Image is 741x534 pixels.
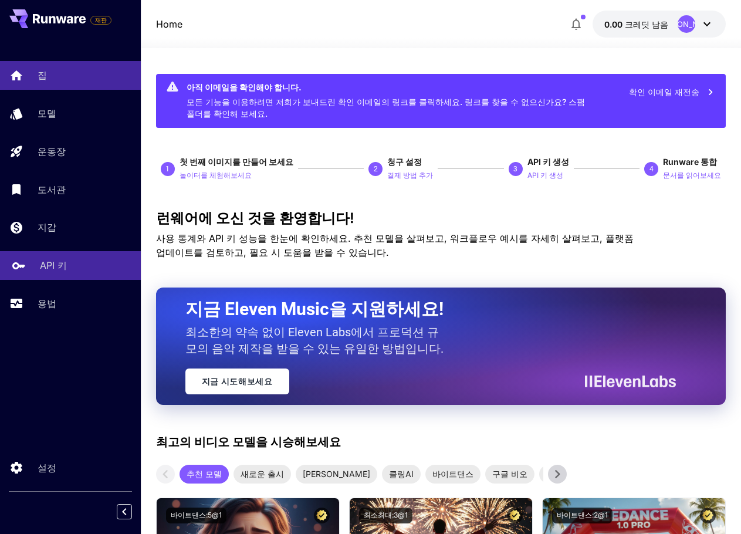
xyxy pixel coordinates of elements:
font: 0.00 [604,19,622,29]
font: 2 [374,165,378,173]
font: 3 [513,165,517,173]
font: 1 [165,165,170,173]
font: 최소최대:3@1 [364,511,408,519]
button: 확인 이메일 재전송 [622,80,721,104]
font: 바이트댄스:2@1 [557,511,608,519]
font: 사용 통계와 API 키 성능을 한눈에 확인하세요. 추천 모델을 살펴보고, 워크플로우 예시를 자세히 살펴보고, 플랫폼 업데이트를 검토하고, 필요 시 도움을 받을 수 있습니다. [156,232,634,258]
font: [PERSON_NAME] [303,469,370,479]
font: 결제 방법 추가 [387,171,433,180]
font: 첫 번째 이미지를 만들어 보세요 [180,157,293,167]
font: API 키 [40,259,67,271]
font: 바이트댄스:5@1 [171,511,222,519]
font: 바이트댄스 [432,469,473,479]
span: 전체 플랫폼 기능을 사용하려면 결제 카드를 추가하세요. [90,13,111,27]
font: 4 [649,165,654,173]
font: [PERSON_NAME] [655,19,718,29]
button: 놀이터를 체험해보세요 [180,168,252,182]
button: 인증 모델 – 최고의 성능을 위해 검증되었으며 상업용 라이선스가 포함되어 있습니다. [700,508,716,523]
button: API 키 생성 [527,168,563,182]
font: 지갑 [38,221,56,233]
button: 결제 방법 추가 [387,168,433,182]
font: 놀이터를 체험해보세요 [180,171,252,180]
font: 클링AI [389,469,414,479]
button: 바이트댄스:2@1 [552,508,613,523]
font: 청구 설정 [387,157,422,167]
div: 바이트댄스 [425,465,481,484]
font: Runware 통합 [663,157,717,167]
font: 추천 모델 [187,469,222,479]
a: Home [156,17,182,31]
font: 집 [38,69,47,81]
button: 인증 모델 – 최고의 성능을 위해 검증되었으며 상업용 라이선스가 포함되어 있습니다. [507,508,523,523]
button: 인증 모델 – 최고의 성능을 위해 검증되었으며 상업용 라이선스가 포함되어 있습니다. [314,508,330,523]
font: 새로운 출시 [241,469,284,479]
font: 구글 비오 [492,469,527,479]
div: [PERSON_NAME] [296,465,377,484]
font: 도서관 [38,184,66,195]
div: 사이드바 접기 [126,501,141,522]
font: 아직 이메일을 확인해야 합니다. [187,82,302,92]
font: 재판 [95,16,107,23]
font: 런웨어에 오신 것을 환영합니다! [156,209,354,227]
font: 최고의 비디오 모델을 시승해보세요 [156,435,341,449]
font: API 키 생성 [527,157,569,167]
font: 설정 [38,462,56,474]
font: 모델 [38,107,56,119]
font: 최소한의 약속 없이 Eleven Labs에서 프로덕션 규모의 음악 제작을 받을 수 있는 유일한 방법입니다. [185,325,444,356]
button: 사이드바 접기 [117,504,132,519]
font: 운동장 [38,146,66,157]
a: 지금 시도해보세요 [185,369,289,394]
font: 크레딧 남음 [625,19,668,29]
font: API 키 생성 [527,171,563,180]
div: 0.00달러 [604,18,668,31]
button: 문서를 읽어보세요 [663,168,721,182]
div: 새로운 출시 [234,465,291,484]
font: 문서를 읽어보세요 [663,171,721,180]
font: 확인 이메일 재전송 [629,87,699,97]
font: 지금 시도해보세요 [202,377,273,386]
font: 용법 [38,298,56,309]
div: 추천 모델 [180,465,229,484]
button: 바이트댄스:5@1 [166,508,226,523]
button: 0.00달러[PERSON_NAME] [593,11,726,38]
font: 모든 기능을 이용하려면 저희가 보내드린 확인 이메일의 링크를 클릭하세요. 링크를 찾을 수 없으신가요? 스팸 폴더를 확인해 보세요. [187,97,585,119]
button: 최소최대:3@1 [359,508,412,523]
font: 지금 Eleven Music을 지원하세요! [185,299,444,319]
nav: 빵가루 [156,17,182,31]
div: 클링AI [382,465,421,484]
div: 구글 비오 [485,465,534,484]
